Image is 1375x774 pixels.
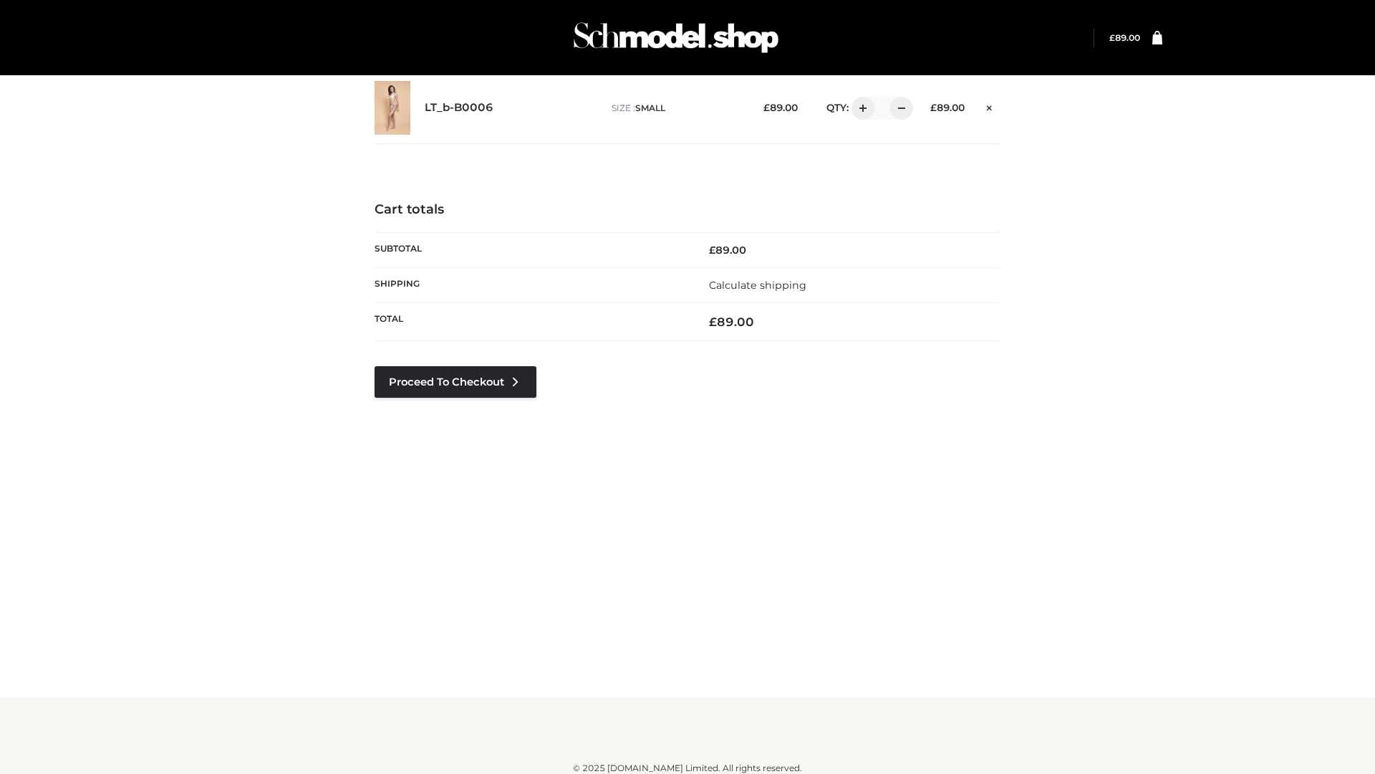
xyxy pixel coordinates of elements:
th: Total [375,303,687,341]
bdi: 89.00 [1109,32,1140,43]
p: size : [612,102,741,115]
span: £ [1109,32,1115,43]
span: £ [709,315,717,329]
div: QTY: [812,97,908,120]
span: £ [709,244,715,257]
bdi: 89.00 [763,102,798,113]
th: Shipping [375,267,687,302]
a: LT_b-B0006 [425,101,493,115]
a: Remove this item [979,97,1000,115]
span: SMALL [635,102,665,113]
a: Proceed to Checkout [375,366,536,398]
h4: Cart totals [375,202,1000,218]
th: Subtotal [375,232,687,267]
span: £ [930,102,937,113]
bdi: 89.00 [930,102,965,113]
span: £ [763,102,770,113]
bdi: 89.00 [709,315,754,329]
a: £89.00 [1109,32,1140,43]
img: Schmodel Admin 964 [569,9,783,66]
bdi: 89.00 [709,244,746,257]
a: Calculate shipping [709,279,806,292]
